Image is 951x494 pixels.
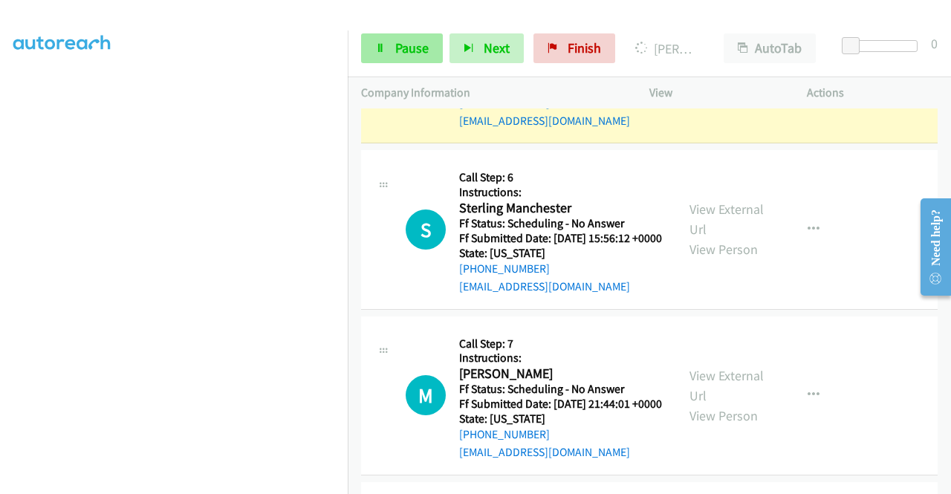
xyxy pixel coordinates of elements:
div: The call is yet to be attempted [406,375,446,415]
a: Pause [361,33,443,63]
div: The call is yet to be attempted [406,209,446,250]
p: [PERSON_NAME] [635,39,697,59]
a: View Person [689,241,758,258]
h5: Ff Submitted Date: [DATE] 21:44:01 +0000 [459,397,662,412]
h1: M [406,375,446,415]
h2: Sterling Manchester [459,200,662,217]
h5: Ff Status: Scheduling - No Answer [459,382,662,397]
h5: Instructions: [459,185,662,200]
a: Finish [533,33,615,63]
h5: Ff Submitted Date: [DATE] 15:56:12 +0000 [459,231,662,246]
h5: Ff Status: Scheduling - No Answer [459,216,662,231]
button: Next [449,33,524,63]
h5: Instructions: [459,351,662,365]
a: [EMAIL_ADDRESS][DOMAIN_NAME] [459,114,630,128]
h1: S [406,209,446,250]
div: 0 [931,33,938,53]
h5: Call Step: 7 [459,337,662,351]
p: Actions [807,84,938,102]
span: Next [484,39,510,56]
iframe: Resource Center [909,188,951,306]
h5: State: [US_STATE] [459,246,662,261]
a: [EMAIL_ADDRESS][DOMAIN_NAME] [459,279,630,293]
a: View External Url [689,201,764,238]
a: [EMAIL_ADDRESS][DOMAIN_NAME] [459,445,630,459]
h5: Call Step: 6 [459,170,662,185]
a: View External Url [689,367,764,404]
span: Finish [568,39,601,56]
p: Company Information [361,84,623,102]
h5: State: [US_STATE] [459,412,662,426]
h2: [PERSON_NAME] [459,365,662,383]
a: View Person [689,407,758,424]
span: Pause [395,39,429,56]
a: [PHONE_NUMBER] [459,427,550,441]
a: [PHONE_NUMBER] [459,261,550,276]
button: AutoTab [724,33,816,63]
p: View [649,84,780,102]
